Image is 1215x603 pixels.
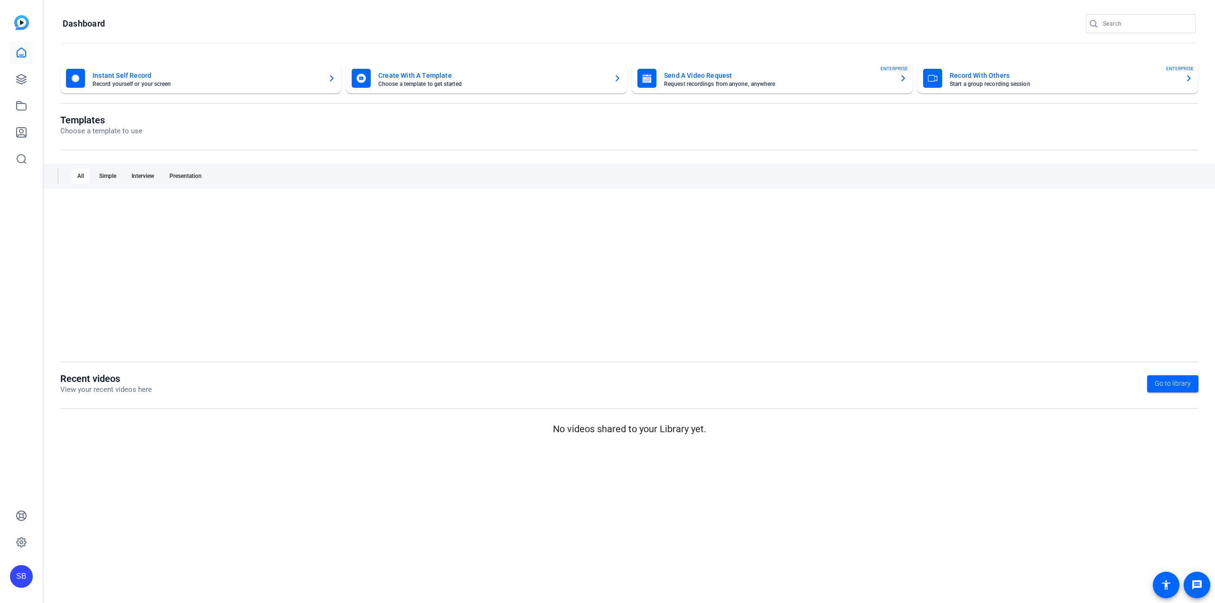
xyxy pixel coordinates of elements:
div: SB [10,565,33,588]
div: All [72,168,90,184]
mat-card-title: Instant Self Record [93,70,320,81]
mat-card-title: Create With A Template [378,70,606,81]
div: Interview [126,168,160,184]
p: No videos shared to your Library yet. [60,422,1198,436]
mat-card-subtitle: Choose a template to get started [378,81,606,87]
mat-card-subtitle: Record yourself or your screen [93,81,320,87]
button: Create With A TemplateChoose a template to get started [346,63,627,93]
span: ENTERPRISE [880,65,908,72]
button: Send A Video RequestRequest recordings from anyone, anywhereENTERPRISE [632,63,913,93]
span: ENTERPRISE [1166,65,1194,72]
h1: Dashboard [63,18,105,29]
h1: Templates [60,114,142,126]
a: Go to library [1147,375,1198,392]
mat-card-subtitle: Request recordings from anyone, anywhere [664,81,892,87]
button: Instant Self RecordRecord yourself or your screen [60,63,341,93]
img: blue-gradient.svg [14,15,29,30]
mat-card-title: Record With Others [950,70,1178,81]
p: View your recent videos here [60,384,152,395]
input: Search [1103,18,1188,29]
mat-card-title: Send A Video Request [664,70,892,81]
mat-icon: message [1191,579,1203,591]
div: Simple [93,168,122,184]
span: Go to library [1155,379,1191,389]
button: Record With OthersStart a group recording sessionENTERPRISE [917,63,1198,93]
mat-icon: accessibility [1160,579,1172,591]
h1: Recent videos [60,373,152,384]
p: Choose a template to use [60,126,142,137]
mat-card-subtitle: Start a group recording session [950,81,1178,87]
div: Presentation [164,168,207,184]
